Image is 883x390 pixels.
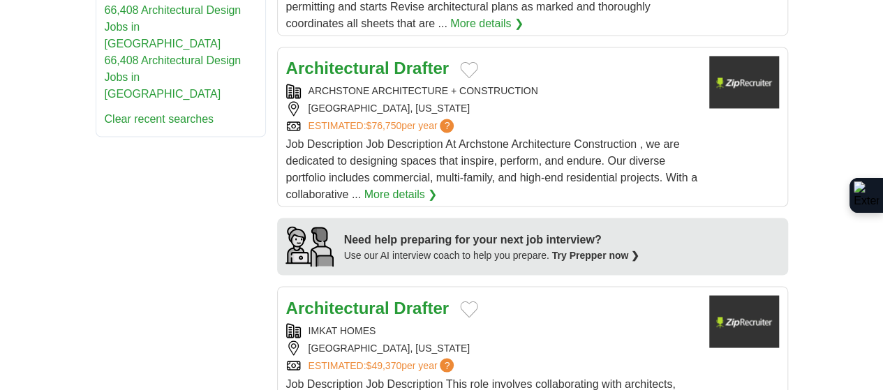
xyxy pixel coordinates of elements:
strong: Drafter [394,59,449,77]
strong: Drafter [394,298,449,317]
strong: Architectural [286,59,389,77]
a: Clear recent searches [105,113,214,125]
div: ARCHSTONE ARCHITECTURE + CONSTRUCTION [286,84,698,98]
a: ESTIMATED:$49,370per year? [309,358,457,373]
button: Add to favorite jobs [460,61,478,78]
a: 66,408 Architectural Design Jobs in [GEOGRAPHIC_DATA] [105,54,242,100]
a: More details ❯ [450,15,524,32]
img: Company logo [709,56,779,108]
span: Job Description Job Description At Archstone Architecture Construction , we are dedicated to desi... [286,138,697,200]
div: IMKAT HOMES [286,323,698,338]
a: ESTIMATED:$76,750per year? [309,119,457,133]
span: $49,370 [366,359,401,370]
div: [GEOGRAPHIC_DATA], [US_STATE] [286,340,698,355]
a: 66,408 Architectural Design Jobs in [GEOGRAPHIC_DATA] [105,4,242,50]
img: Company logo [709,295,779,347]
a: Architectural Drafter [286,298,449,317]
span: ? [440,119,454,133]
strong: Architectural [286,298,389,317]
a: More details ❯ [364,186,438,203]
div: [GEOGRAPHIC_DATA], [US_STATE] [286,101,698,116]
div: Use our AI interview coach to help you prepare. [344,248,640,262]
img: Extension Icon [854,181,879,209]
span: ? [440,358,454,372]
span: $76,750 [366,120,401,131]
div: Need help preparing for your next job interview? [344,231,640,248]
a: Try Prepper now ❯ [552,249,640,260]
button: Add to favorite jobs [460,301,478,317]
a: Architectural Drafter [286,59,449,77]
